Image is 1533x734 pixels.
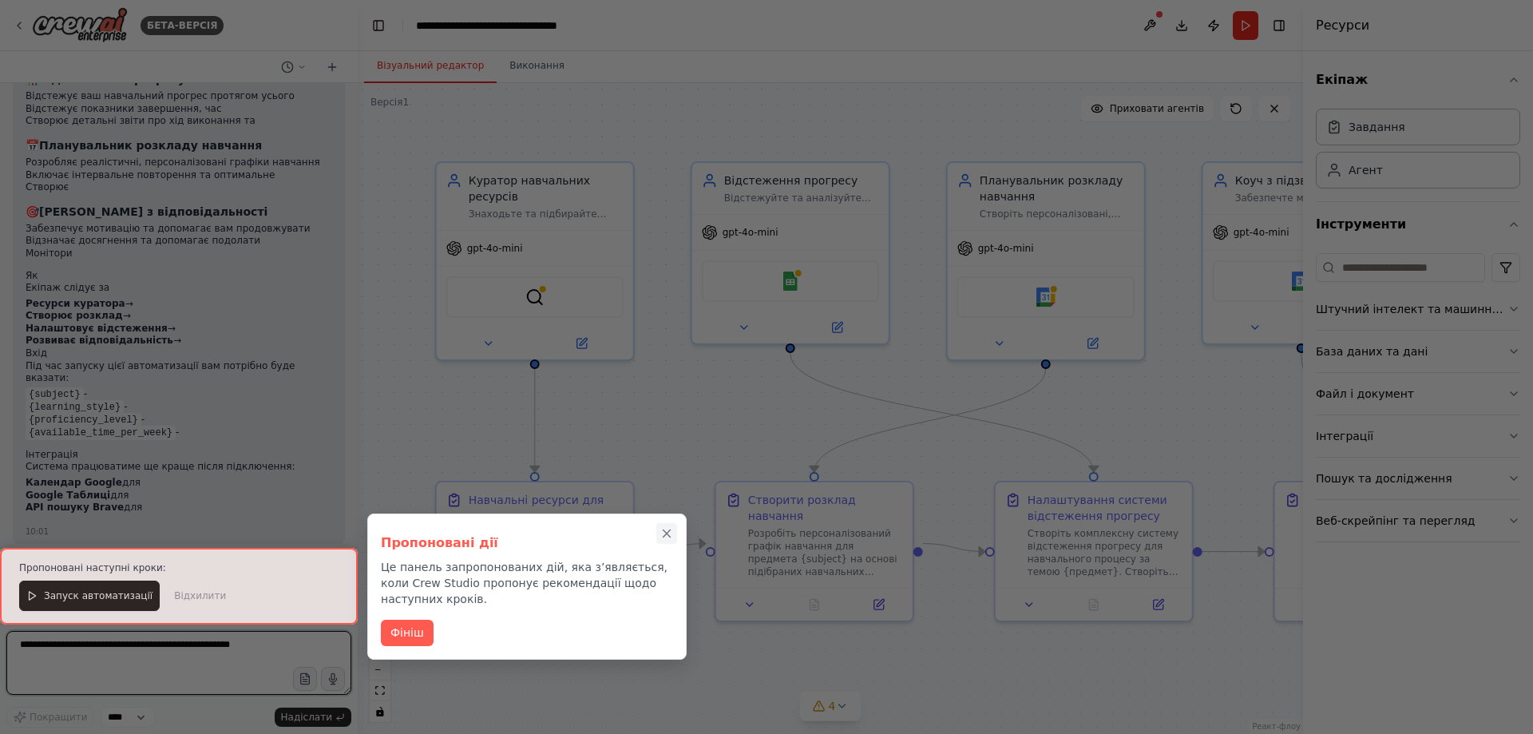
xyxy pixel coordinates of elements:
button: Фініш [381,620,434,646]
font: Пропоновані дії [381,535,498,550]
button: Приховати ліву бічну панель [367,14,390,37]
button: Закрити покрокове керівництво [656,523,677,544]
font: Фініш [390,626,424,639]
font: Це панель запропонованих дій, яка з’являється, коли Crew Studio пропонує рекомендації щодо наступ... [381,561,667,605]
